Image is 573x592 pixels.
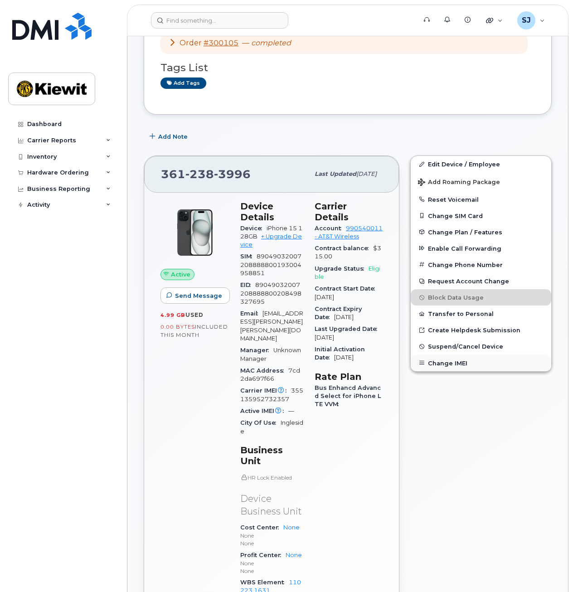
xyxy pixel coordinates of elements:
[411,172,551,191] button: Add Roaming Package
[356,170,377,177] span: [DATE]
[334,314,354,320] span: [DATE]
[315,225,346,232] span: Account
[240,579,289,586] span: WBS Element
[151,12,288,29] input: Find something...
[240,539,304,547] p: None
[240,492,304,518] p: Device Business Unit
[428,343,503,350] span: Suspend/Cancel Device
[242,39,291,47] span: —
[240,419,281,426] span: City Of Use
[240,524,283,531] span: Cost Center
[160,62,535,73] h3: Tags List
[411,355,551,371] button: Change IMEI
[160,312,185,318] span: 4.99 GB
[240,281,301,305] span: 89049032007208888800208498327695
[240,281,255,288] span: EID
[185,167,214,181] span: 238
[185,311,204,318] span: used
[240,567,304,575] p: None
[240,310,262,317] span: Email
[315,325,382,332] span: Last Upgraded Date
[522,15,531,26] span: SJ
[240,347,273,354] span: Manager
[315,245,373,252] span: Contract balance
[160,287,230,304] button: Send Message
[411,338,551,354] button: Suspend/Cancel Device
[214,167,251,181] span: 3996
[240,387,291,394] span: Carrier IMEI
[240,445,304,466] h3: Business Unit
[334,354,354,361] span: [DATE]
[180,39,202,47] span: Order
[411,224,551,240] button: Change Plan / Features
[283,524,300,531] a: None
[411,257,551,273] button: Change Phone Number
[240,419,303,434] span: Ingleside
[286,552,302,558] a: None
[240,559,304,567] p: None
[240,225,302,240] span: iPhone 15 128GB
[161,167,251,181] span: 361
[240,408,288,414] span: Active IMEI
[315,201,383,223] h3: Carrier Details
[411,289,551,306] button: Block Data Usage
[160,324,195,330] span: 0.00 Bytes
[418,179,500,187] span: Add Roaming Package
[240,347,301,362] span: Unknown Manager
[315,265,369,272] span: Upgrade Status
[240,367,288,374] span: MAC Address
[411,273,551,289] button: Request Account Change
[315,170,356,177] span: Last updated
[315,285,379,292] span: Contract Start Date
[315,334,334,341] span: [DATE]
[168,205,222,260] img: iPhone_15_Black.png
[240,201,304,223] h3: Device Details
[160,323,228,338] span: included this month
[171,270,190,279] span: Active
[428,228,502,235] span: Change Plan / Features
[251,39,291,47] em: completed
[315,346,365,361] span: Initial Activation Date
[411,322,551,338] a: Create Helpdesk Submission
[511,11,551,29] div: Sedrick Jennings
[428,245,501,252] span: Enable Call Forwarding
[240,474,304,481] p: HR Lock Enabled
[315,306,362,320] span: Contract Expiry Date
[175,291,222,300] span: Send Message
[315,294,334,301] span: [DATE]
[315,384,381,408] span: Bus Enhancd Advancd Select for iPhone LTE VVM
[480,11,509,29] div: Quicklinks
[315,225,383,240] a: 990540011 - AT&T Wireless
[158,132,188,141] span: Add Note
[240,532,304,539] p: None
[411,191,551,208] button: Reset Voicemail
[240,387,303,402] span: 355135952732357
[160,78,206,89] a: Add tags
[144,128,195,145] button: Add Note
[240,253,257,260] span: SIM
[240,310,303,342] span: [EMAIL_ADDRESS][PERSON_NAME][PERSON_NAME][DOMAIN_NAME]
[411,306,551,322] button: Transfer to Personal
[411,156,551,172] a: Edit Device / Employee
[288,408,294,414] span: —
[204,39,238,47] a: #300105
[240,552,286,558] span: Profit Center
[411,240,551,257] button: Enable Call Forwarding
[534,553,566,585] iframe: Messenger Launcher
[240,225,267,232] span: Device
[411,208,551,224] button: Change SIM Card
[240,233,302,248] a: + Upgrade Device
[240,253,301,277] span: 89049032007208888800193004958851
[315,371,383,382] h3: Rate Plan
